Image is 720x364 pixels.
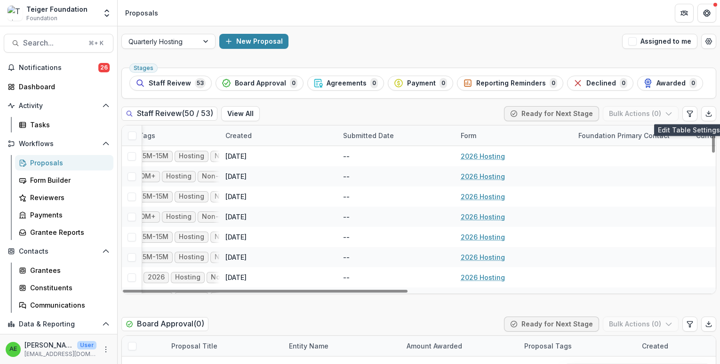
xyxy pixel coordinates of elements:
[219,34,288,49] button: New Proposal
[15,172,113,188] a: Form Builder
[15,207,113,223] a: Payments
[586,79,616,87] span: Declined
[15,280,113,295] a: Constituents
[519,336,636,356] div: Proposal Tags
[455,125,573,146] div: Form
[461,232,505,242] a: 2026 Hosting
[134,65,153,71] span: Stages
[457,76,563,91] button: Reporting Reminders0
[461,272,505,282] a: 2026 Hosting
[30,283,106,293] div: Constituents
[30,120,106,130] div: Tasks
[4,244,113,259] button: Open Contacts
[30,158,106,168] div: Proposals
[19,248,98,256] span: Contacts
[573,131,675,140] div: Foundation Primary Contact
[4,60,113,75] button: Notifications26
[15,155,113,170] a: Proposals
[290,78,297,88] span: 0
[15,297,113,313] a: Communications
[401,336,519,356] div: Amount Awarded
[455,131,482,140] div: Form
[26,14,57,23] span: Foundation
[235,79,286,87] span: Board Approval
[225,171,247,181] div: [DATE]
[24,350,96,358] p: [EMAIL_ADDRESS][DOMAIN_NAME]
[682,317,697,332] button: Edit table settings
[682,106,697,121] button: Edit table settings
[77,341,96,349] p: User
[220,131,257,140] div: Created
[225,212,247,222] div: [DATE]
[225,232,247,242] div: [DATE]
[166,341,223,351] div: Proposal Title
[225,252,247,262] div: [DATE]
[637,76,703,91] button: Awarded0
[87,38,105,48] div: ⌘ + K
[4,136,113,151] button: Open Workflows
[220,125,337,146] div: Created
[283,341,334,351] div: Entity Name
[166,336,283,356] div: Proposal Title
[100,4,113,23] button: Open entity switcher
[30,193,106,202] div: Reviewers
[121,317,208,331] h2: Board Approval ( 0 )
[370,78,378,88] span: 0
[4,98,113,113] button: Open Activity
[567,76,633,91] button: Declined0
[343,232,350,242] div: --
[620,78,627,88] span: 0
[283,336,401,356] div: Entity Name
[701,317,716,332] button: Export table data
[30,175,106,185] div: Form Builder
[343,192,350,201] div: --
[388,76,453,91] button: Payment0
[573,125,690,146] div: Foundation Primary Contact
[701,34,716,49] button: Open table manager
[343,212,350,222] div: --
[343,272,350,282] div: --
[636,341,674,351] div: Created
[30,265,106,275] div: Grantees
[15,190,113,205] a: Reviewers
[343,151,350,161] div: --
[30,227,106,237] div: Grantee Reports
[461,151,505,161] a: 2026 Hosting
[19,64,98,72] span: Notifications
[461,293,505,302] a: 2026 Hosting
[9,346,17,352] div: Andrea Escobedo
[225,151,247,161] div: [DATE]
[689,78,697,88] span: 0
[337,131,400,140] div: Submitted Date
[19,140,98,148] span: Workflows
[15,225,113,240] a: Grantee Reports
[102,125,220,146] div: Proposal Tags
[23,39,83,47] span: Search...
[121,6,162,20] nav: breadcrumb
[98,63,110,72] span: 26
[225,192,247,201] div: [DATE]
[603,317,679,332] button: Bulk Actions (0)
[476,79,546,87] span: Reporting Reminders
[461,171,505,181] a: 2026 Hosting
[519,341,577,351] div: Proposal Tags
[603,106,679,121] button: Bulk Actions (0)
[149,79,191,87] span: Staff Reivew
[461,212,505,222] a: 2026 Hosting
[656,79,686,87] span: Awarded
[15,117,113,132] a: Tasks
[461,192,505,201] a: 2026 Hosting
[327,79,367,87] span: Agreements
[30,300,106,310] div: Communications
[337,125,455,146] div: Submitted Date
[440,78,447,88] span: 0
[125,8,158,18] div: Proposals
[19,82,106,92] div: Dashboard
[307,76,384,91] button: Agreements0
[24,340,73,350] p: [PERSON_NAME]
